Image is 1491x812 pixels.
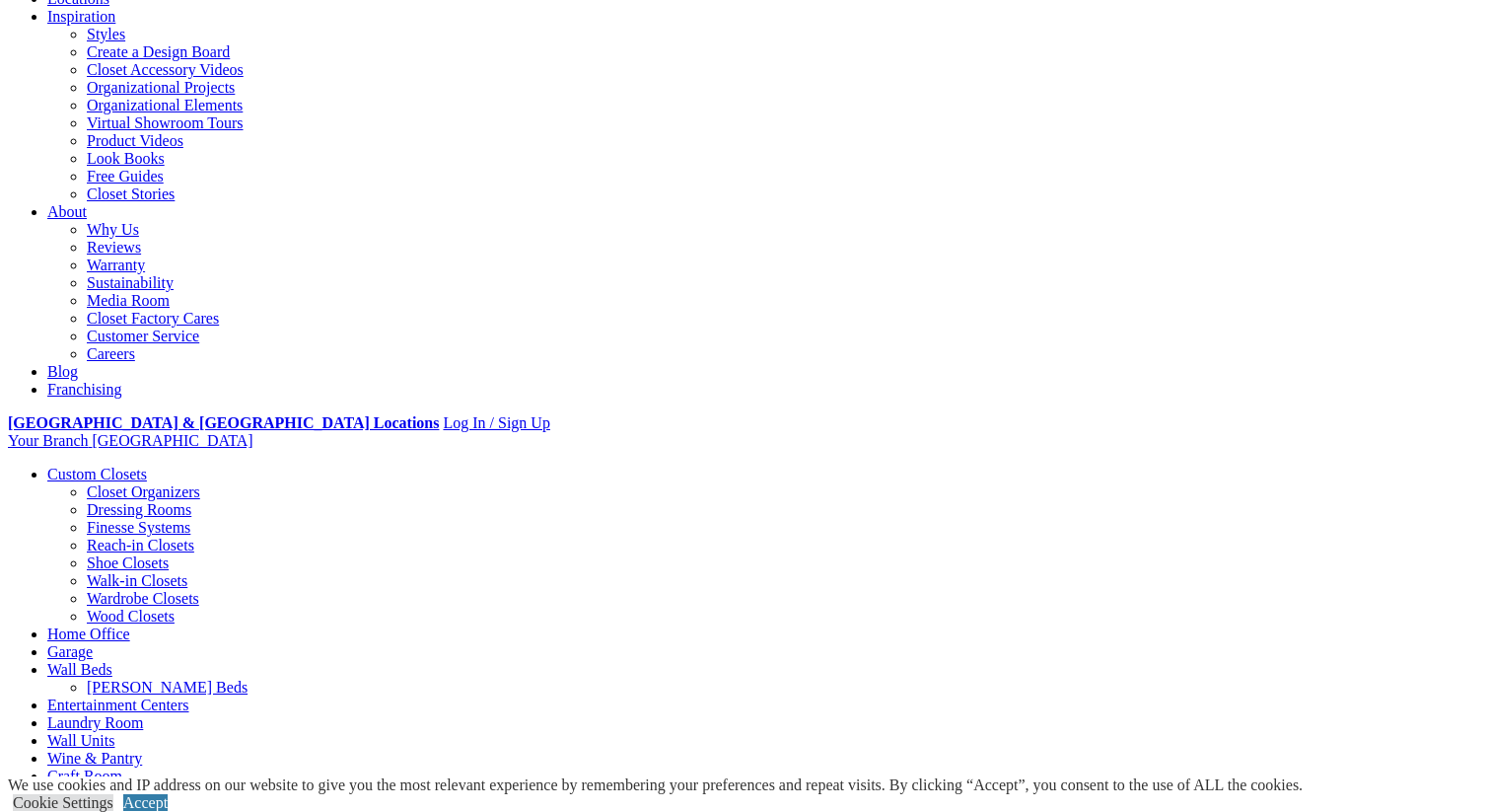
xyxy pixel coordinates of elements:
a: Virtual Showroom Tours [87,114,244,131]
a: Free Guides [87,168,164,185]
a: Look Books [87,150,165,167]
a: Blog [47,363,78,380]
span: Your Branch [8,432,88,449]
a: Careers [87,345,135,362]
a: Organizational Projects [87,79,235,96]
a: Create a Design Board [87,43,230,60]
a: Closet Accessory Videos [87,61,244,78]
a: Log In / Sign Up [443,414,549,431]
a: Custom Closets [47,466,147,482]
a: Wall Units [47,732,114,749]
a: Wardrobe Closets [87,590,199,607]
a: Media Room [87,292,170,309]
a: Closet Organizers [87,483,200,500]
a: Home Office [47,626,130,642]
a: Wood Closets [87,608,175,625]
a: Reach-in Closets [87,537,194,554]
div: We use cookies and IP address on our website to give you the most relevant experience by remember... [8,776,1303,794]
a: Laundry Room [47,714,143,731]
a: Product Videos [87,132,183,149]
a: Closet Factory Cares [87,310,219,327]
a: About [47,203,87,220]
a: Reviews [87,239,141,256]
a: Closet Stories [87,185,175,202]
a: [GEOGRAPHIC_DATA] & [GEOGRAPHIC_DATA] Locations [8,414,439,431]
span: [GEOGRAPHIC_DATA] [92,432,252,449]
a: Wine & Pantry [47,750,142,767]
a: Why Us [87,221,139,238]
a: Wall Beds [47,661,112,678]
a: Dressing Rooms [87,501,191,518]
a: Warranty [87,257,145,273]
a: Inspiration [47,8,115,25]
a: Sustainability [87,274,174,291]
a: [PERSON_NAME] Beds [87,679,248,696]
a: Garage [47,643,93,660]
a: Customer Service [87,328,199,344]
a: Cookie Settings [13,794,113,811]
a: Styles [87,26,125,42]
a: Accept [123,794,168,811]
a: Franchising [47,381,122,398]
a: Shoe Closets [87,554,169,571]
a: Entertainment Centers [47,697,189,713]
a: Organizational Elements [87,97,243,113]
a: Your Branch [GEOGRAPHIC_DATA] [8,432,253,449]
a: Walk-in Closets [87,572,187,589]
a: Finesse Systems [87,519,190,536]
a: Craft Room [47,768,122,784]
